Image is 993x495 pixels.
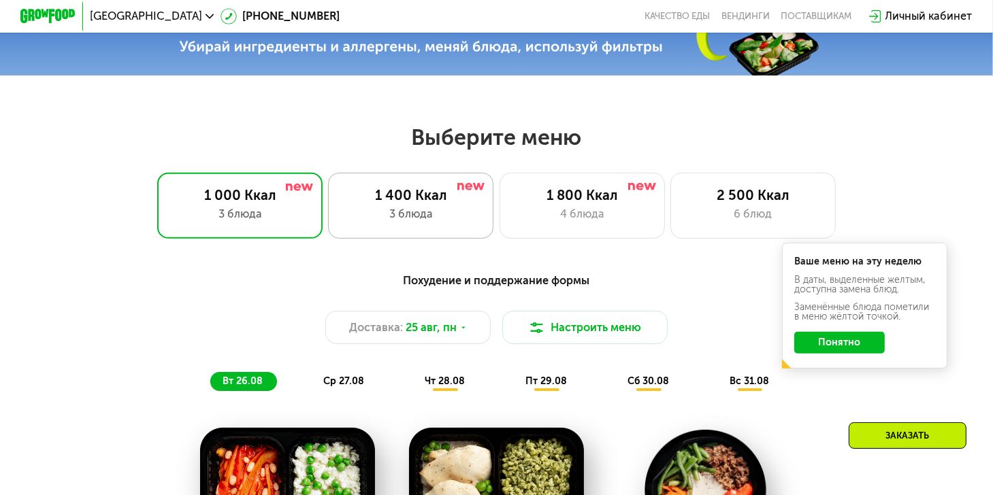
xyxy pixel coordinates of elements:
[323,375,364,387] span: ср 27.08
[88,272,905,289] div: Похудение и поддержание формы
[794,303,935,322] div: Заменённые блюда пометили в меню жёлтой точкой.
[90,11,202,22] span: [GEOGRAPHIC_DATA]
[425,375,465,387] span: чт 28.08
[794,332,885,354] button: Понятно
[849,422,966,449] div: Заказать
[794,275,935,294] div: В даты, выделенные желтым, доступна замена блюд.
[721,11,770,22] a: Вендинги
[514,206,651,222] div: 4 блюда
[730,375,769,387] span: вс 31.08
[502,311,668,344] button: Настроить меню
[685,206,821,222] div: 6 блюд
[223,375,263,387] span: вт 26.08
[645,11,711,22] a: Качество еды
[514,187,651,203] div: 1 800 Ккал
[172,206,308,222] div: 3 блюда
[349,320,403,336] span: Доставка:
[343,206,480,222] div: 3 блюда
[628,375,669,387] span: сб 30.08
[172,187,308,203] div: 1 000 Ккал
[525,375,567,387] span: пт 29.08
[44,124,949,151] h2: Выберите меню
[685,187,821,203] div: 2 500 Ккал
[794,257,935,267] div: Ваше меню на эту неделю
[343,187,480,203] div: 1 400 Ккал
[406,320,457,336] span: 25 авг, пн
[885,8,973,24] div: Личный кабинет
[781,11,851,22] div: поставщикам
[221,8,340,24] a: [PHONE_NUMBER]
